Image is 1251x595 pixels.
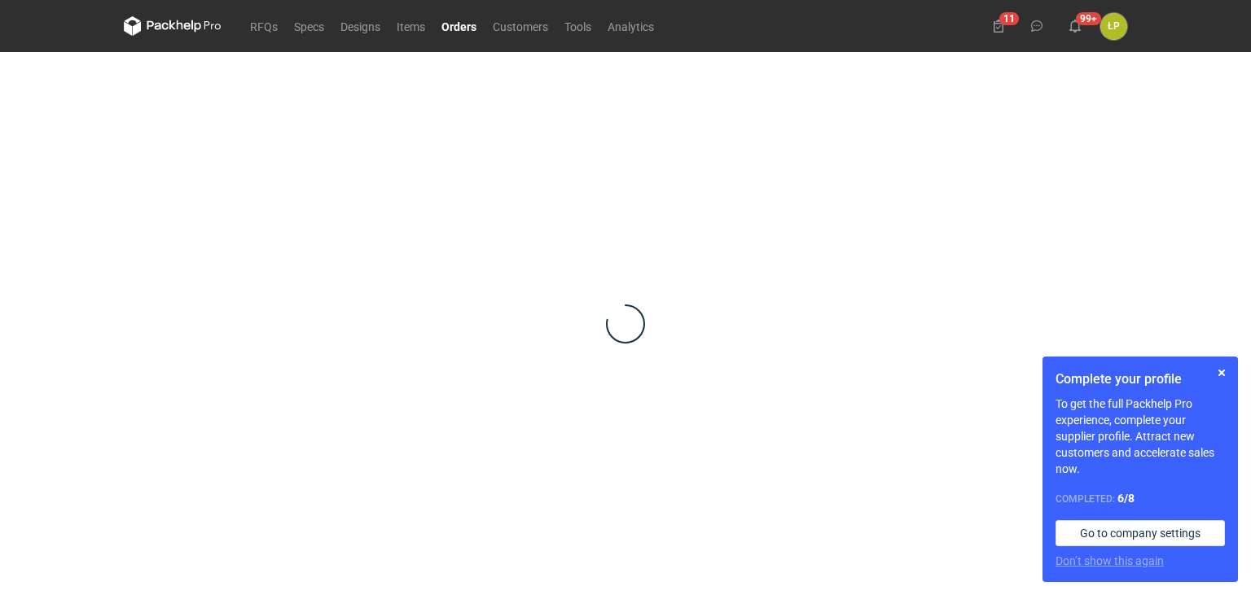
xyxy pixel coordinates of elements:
button: Skip for now [1212,363,1231,383]
div: Completed: [1056,490,1225,507]
svg: Packhelp Pro [124,16,222,36]
a: Analytics [599,16,662,36]
a: Specs [286,16,332,36]
a: Tools [556,16,599,36]
a: Go to company settings [1056,520,1225,546]
a: Designs [332,16,388,36]
strong: 6 / 8 [1117,492,1135,505]
a: Customers [485,16,556,36]
div: Łukasz Postawa [1100,13,1127,40]
a: Orders [433,16,485,36]
a: RFQs [242,16,286,36]
button: 99+ [1062,13,1088,39]
p: To get the full Packhelp Pro experience, complete your supplier profile. Attract new customers an... [1056,396,1225,477]
button: ŁP [1100,13,1127,40]
button: Don’t show this again [1056,553,1164,569]
h1: Complete your profile [1056,370,1225,389]
button: 11 [985,13,1012,39]
a: Items [388,16,433,36]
